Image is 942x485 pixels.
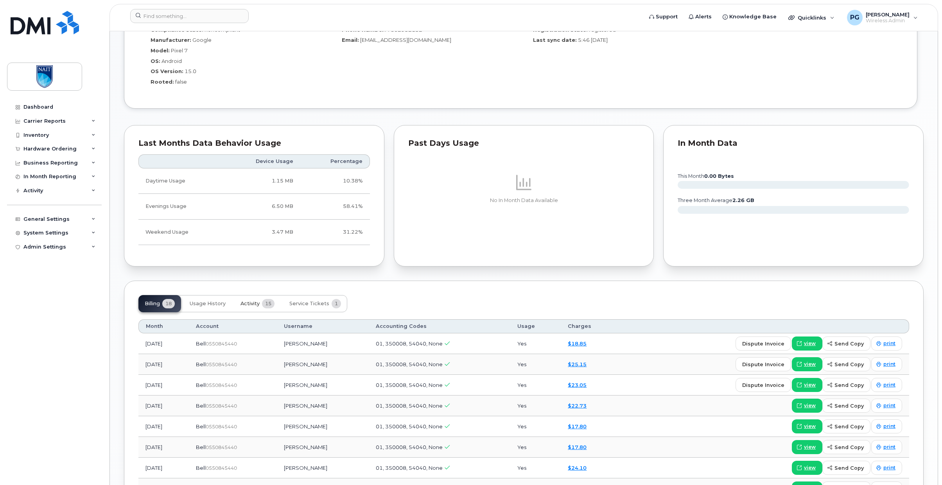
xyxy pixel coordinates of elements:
[695,13,712,21] span: Alerts
[533,36,577,44] label: Last sync date:
[510,375,561,396] td: Yes
[196,444,206,450] span: Bell
[842,10,923,25] div: Paul Gillis
[510,354,561,375] td: Yes
[729,13,777,21] span: Knowledge Base
[792,461,822,475] a: view
[783,10,840,25] div: Quicklinks
[871,357,902,371] a: print
[376,423,443,430] span: 01, 350008, 54040, None
[822,357,870,371] button: send copy
[240,301,260,307] span: Activity
[151,36,191,44] label: Manufacturer:
[732,197,754,203] tspan: 2.26 GB
[206,382,237,388] span: 0550845440
[289,301,329,307] span: Service Tickets
[196,361,206,367] span: Bell
[138,416,189,437] td: [DATE]
[138,354,189,375] td: [DATE]
[206,362,237,367] span: 0550845440
[822,419,870,433] button: send copy
[510,319,561,333] th: Usage
[206,465,237,471] span: 0550845440
[834,381,864,389] span: send copy
[206,444,237,450] span: 0550845440
[644,9,683,25] a: Support
[277,319,369,333] th: Username
[369,319,510,333] th: Accounting Codes
[138,140,370,147] div: Last Months Data Behavior Usage
[883,361,895,368] span: print
[871,461,902,475] a: print
[822,378,870,392] button: send copy
[866,18,910,24] span: Wireless Admin
[589,27,616,33] span: registered
[883,423,895,430] span: print
[224,194,301,219] td: 6.50 MB
[206,403,237,409] span: 0550845440
[196,382,206,388] span: Bell
[277,416,369,437] td: [PERSON_NAME]
[277,375,369,396] td: [PERSON_NAME]
[192,37,212,43] span: Google
[196,403,206,409] span: Bell
[206,424,237,430] span: 0550845440
[408,197,640,204] p: No In Month Data Available
[138,333,189,354] td: [DATE]
[792,419,822,433] a: view
[175,79,187,85] span: false
[161,58,182,64] span: Android
[883,381,895,388] span: print
[834,444,864,451] span: send copy
[683,9,717,25] a: Alerts
[742,361,784,368] span: dispute invoice
[300,220,370,245] td: 31.22%
[387,27,422,33] span: 7802932132
[568,444,587,450] a: $17.80
[510,416,561,437] td: Yes
[561,319,621,333] th: Charges
[190,301,226,307] span: Usage History
[376,465,443,471] span: 01, 350008, 54040, None
[834,423,864,430] span: send copy
[408,140,640,147] div: Past Days Usage
[151,57,160,65] label: OS:
[300,154,370,168] th: Percentage
[189,319,277,333] th: Account
[568,361,587,367] a: $25.15
[804,402,816,409] span: view
[850,13,859,22] span: PG
[196,340,206,347] span: Bell
[224,154,301,168] th: Device Usage
[138,458,189,478] td: [DATE]
[224,168,301,194] td: 1.15 MB
[804,444,816,451] span: view
[360,37,451,43] span: [EMAIL_ADDRESS][DOMAIN_NAME]
[196,465,206,471] span: Bell
[822,461,870,475] button: send copy
[717,9,782,25] a: Knowledge Base
[342,36,359,44] label: Email:
[792,399,822,413] a: view
[866,11,910,18] span: [PERSON_NAME]
[834,464,864,472] span: send copy
[376,444,443,450] span: 01, 350008, 54040, None
[871,399,902,413] a: print
[871,419,902,433] a: print
[704,173,734,179] tspan: 0.00 Bytes
[277,354,369,375] td: [PERSON_NAME]
[277,396,369,416] td: [PERSON_NAME]
[277,437,369,458] td: [PERSON_NAME]
[262,299,275,308] span: 15
[138,375,189,396] td: [DATE]
[277,458,369,478] td: [PERSON_NAME]
[883,464,895,471] span: print
[185,68,196,74] span: 15.0
[151,47,170,54] label: Model:
[736,357,791,371] button: dispute invoice
[871,440,902,454] a: print
[205,27,240,33] span: noncompliant
[138,168,224,194] td: Daytime Usage
[376,361,443,367] span: 01, 350008, 54040, None
[300,194,370,219] td: 58.41%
